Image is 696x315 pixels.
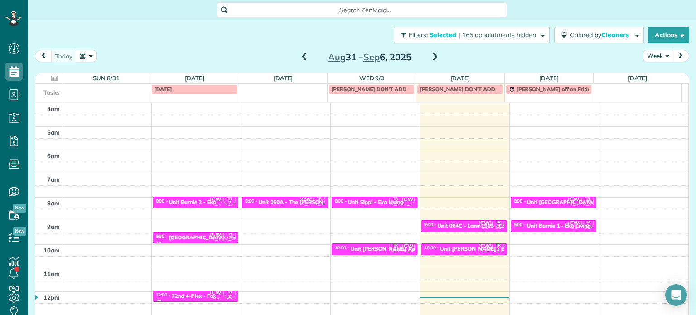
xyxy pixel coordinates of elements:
small: 2 [224,234,235,242]
span: Selected [430,31,457,39]
span: [PERSON_NAME] off on Fridays [517,86,596,92]
a: Filters: Selected | 165 appointments hidden [389,27,550,43]
div: Unit 050A - The [PERSON_NAME] - Capital [258,199,367,205]
button: Filters: Selected | 165 appointments hidden [394,27,550,43]
span: 4am [47,105,60,112]
span: CW [402,194,415,206]
small: 2 [582,199,593,207]
a: [DATE] [451,74,470,82]
div: Open Intercom Messenger [665,284,687,306]
small: 2 [390,245,401,254]
span: CW [210,287,222,299]
span: | 165 appointments hidden [459,31,536,39]
span: New [13,227,26,236]
span: Aug [328,51,346,63]
span: New [13,204,26,213]
div: Unit Burnie 1 - Eko Living [527,223,591,229]
a: Sun 8/31 [93,74,120,82]
span: 11am [43,270,60,277]
small: 2 [314,199,325,207]
small: 2 [224,199,235,207]
span: [PERSON_NAME] DON'T ADD [420,86,495,92]
span: [PERSON_NAME] DON'T ADD [331,86,406,92]
span: 7am [47,176,60,183]
span: Cleaners [601,31,630,39]
span: CW [210,194,222,206]
span: CW [402,240,415,252]
button: prev [35,50,52,62]
button: today [51,50,77,62]
small: 2 [582,222,593,231]
div: Unit Burnie 2 - Eko [169,199,216,205]
small: 2 [224,292,235,301]
small: 2 [390,199,401,207]
span: [DATE] [154,86,172,92]
span: 6am [47,152,60,160]
small: 2 [493,245,504,254]
span: 12pm [43,294,60,301]
span: CW [479,240,491,252]
span: 9am [47,223,60,230]
span: CW [568,217,580,229]
div: Unit [PERSON_NAME] - Eko Living [440,246,527,252]
h2: 31 – 6, 2025 [313,52,426,62]
a: [DATE] [628,74,648,82]
span: CW [568,194,580,206]
span: CW [479,217,491,229]
a: [DATE] [539,74,559,82]
div: [GEOGRAPHIC_DATA] - Fox [169,234,239,241]
div: Unit Sippi - Eko Living [348,199,404,205]
button: Colored byCleaners [554,27,644,43]
div: Unit [GEOGRAPHIC_DATA] - Capital Property [527,199,642,205]
span: Colored by [570,31,632,39]
div: Unit 064C - Lane 1919 - Capital [437,223,517,229]
div: Unit [PERSON_NAME] Apartments - [GEOGRAPHIC_DATA] [351,246,499,252]
span: CW [210,228,222,241]
span: Filters: [409,31,428,39]
span: CW [300,194,312,206]
small: 2 [493,222,504,231]
a: [DATE] [274,74,293,82]
button: next [672,50,689,62]
div: 72nd 4-Plex - Fox [172,293,216,299]
span: 8am [47,199,60,207]
a: [DATE] [185,74,204,82]
button: Actions [648,27,689,43]
span: Sep [363,51,380,63]
a: Wed 9/3 [359,74,385,82]
button: Week [643,50,673,62]
span: 10am [43,247,60,254]
span: 5am [47,129,60,136]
